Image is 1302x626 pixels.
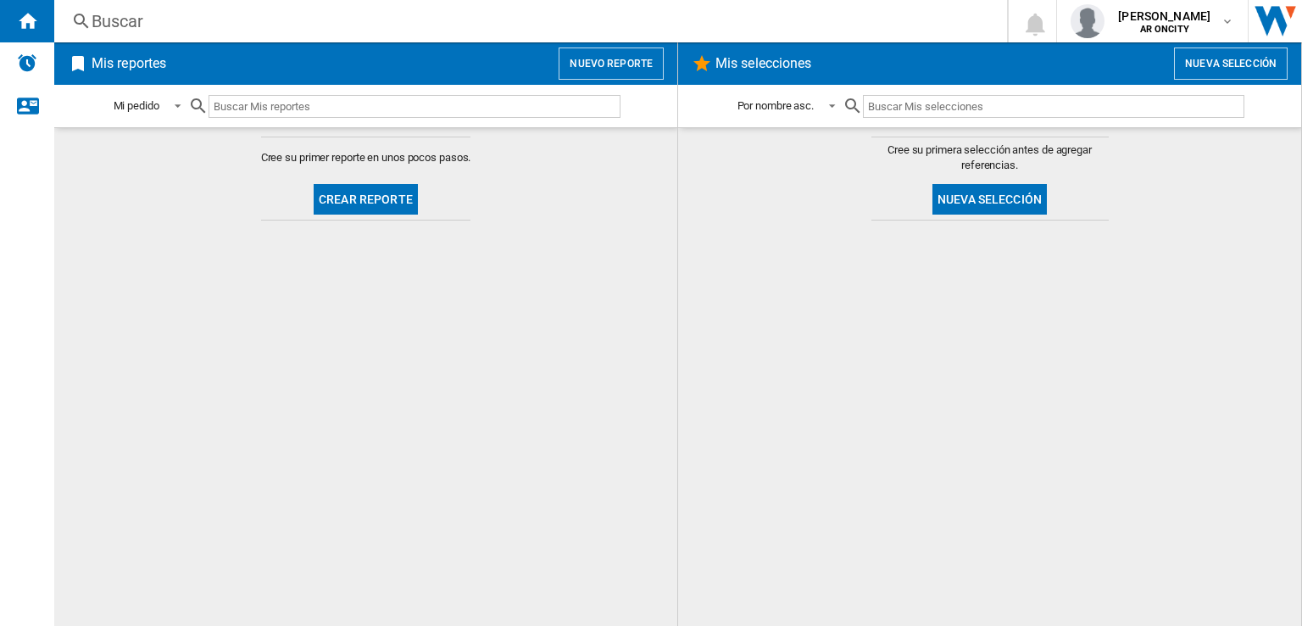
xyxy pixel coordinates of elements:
[863,95,1244,118] input: Buscar Mis selecciones
[114,99,159,112] div: Mi pedido
[209,95,620,118] input: Buscar Mis reportes
[932,184,1047,215] button: Nueva selección
[737,99,815,112] div: Por nombre asc.
[88,48,170,80] h2: Mis reportes
[261,150,471,165] span: Cree su primer reporte en unos pocos pasos.
[1140,24,1189,35] b: AR ONCITY
[314,184,418,215] button: Crear reporte
[1174,48,1288,80] button: Nueva selección
[559,48,664,80] button: Nuevo reporte
[712,48,815,80] h2: Mis selecciones
[1118,8,1210,25] span: [PERSON_NAME]
[17,53,37,73] img: alerts-logo.svg
[871,143,1109,173] span: Cree su primera selección antes de agregar referencias.
[92,9,963,33] div: Buscar
[1071,4,1104,38] img: profile.jpg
